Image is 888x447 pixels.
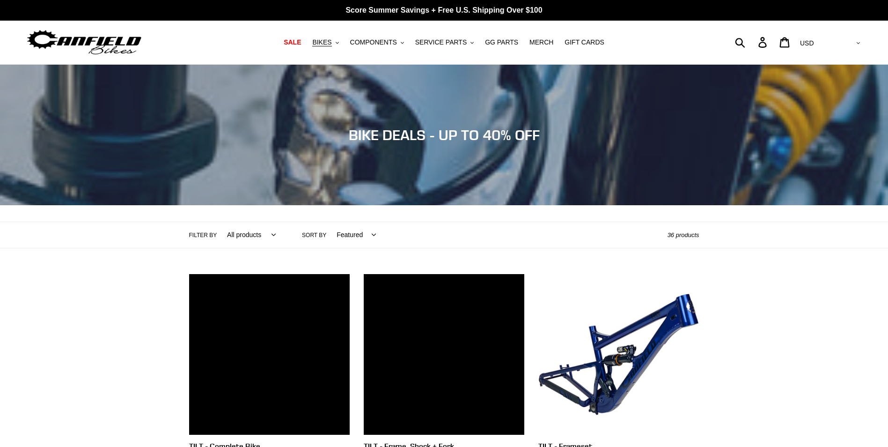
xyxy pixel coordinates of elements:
img: Canfield Bikes [26,28,143,57]
label: Sort by [302,231,326,239]
span: 36 products [668,231,699,238]
span: MERCH [529,38,553,46]
span: COMPONENTS [350,38,397,46]
a: MERCH [525,36,558,49]
button: COMPONENTS [345,36,409,49]
a: SALE [279,36,306,49]
input: Search [740,32,764,52]
button: SERVICE PARTS [411,36,478,49]
span: GG PARTS [485,38,518,46]
span: BIKE DEALS - UP TO 40% OFF [349,127,540,143]
a: GG PARTS [480,36,523,49]
label: Filter by [189,231,217,239]
span: GIFT CARDS [565,38,604,46]
span: SERVICE PARTS [415,38,467,46]
span: BIKES [312,38,331,46]
span: SALE [284,38,301,46]
a: GIFT CARDS [560,36,609,49]
button: BIKES [308,36,343,49]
